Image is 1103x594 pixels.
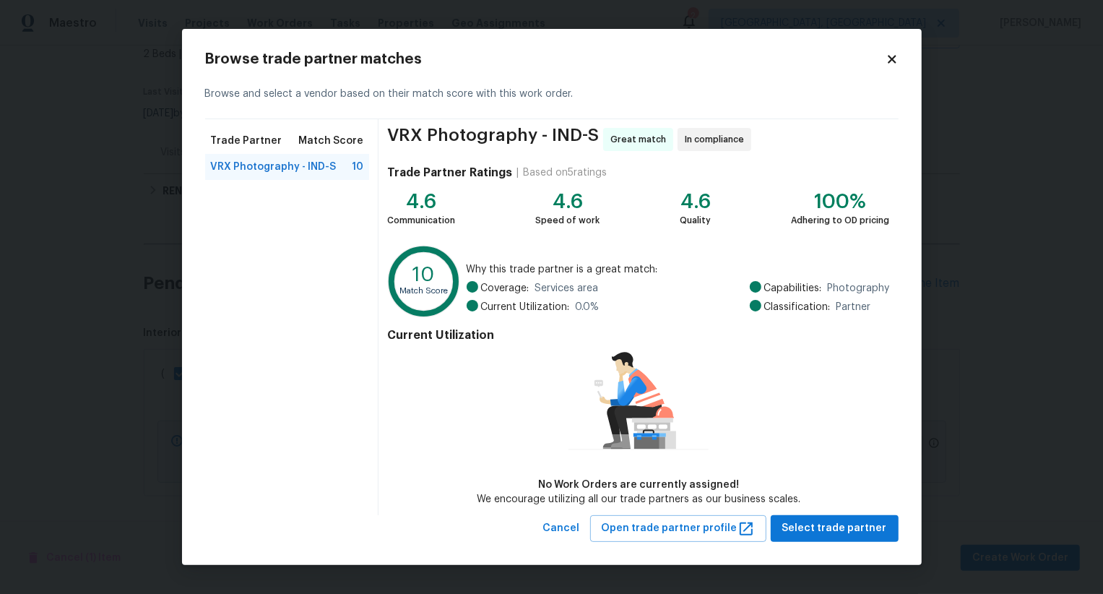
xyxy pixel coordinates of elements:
[481,300,570,314] span: Current Utilization:
[352,160,363,174] span: 10
[828,281,890,296] span: Photography
[535,194,600,209] div: 4.6
[680,194,711,209] div: 4.6
[298,134,363,148] span: Match Score
[792,194,890,209] div: 100%
[477,478,800,492] div: No Work Orders are currently assigned!
[387,165,512,180] h4: Trade Partner Ratings
[537,515,586,542] button: Cancel
[610,132,672,147] span: Great match
[413,265,436,285] text: 10
[387,194,455,209] div: 4.6
[387,213,455,228] div: Communication
[535,213,600,228] div: Speed of work
[771,515,899,542] button: Select trade partner
[602,520,755,538] span: Open trade partner profile
[467,262,890,277] span: Why this trade partner is a great match:
[481,281,529,296] span: Coverage:
[782,520,887,538] span: Select trade partner
[836,300,871,314] span: Partner
[512,165,523,180] div: |
[211,160,337,174] span: VRX Photography - IND-S
[205,69,899,119] div: Browse and select a vendor based on their match score with this work order.
[477,492,800,507] div: We encourage utilizing all our trade partners as our business scales.
[211,134,282,148] span: Trade Partner
[680,213,711,228] div: Quality
[792,213,890,228] div: Adhering to OD pricing
[685,132,750,147] span: In compliance
[400,288,449,296] text: Match Score
[590,515,766,542] button: Open trade partner profile
[535,281,599,296] span: Services area
[387,128,599,151] span: VRX Photography - IND-S
[764,300,831,314] span: Classification:
[523,165,607,180] div: Based on 5 ratings
[764,281,822,296] span: Capabilities:
[387,328,889,343] h4: Current Utilization
[543,520,580,538] span: Cancel
[576,300,600,314] span: 0.0 %
[205,52,886,66] h2: Browse trade partner matches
